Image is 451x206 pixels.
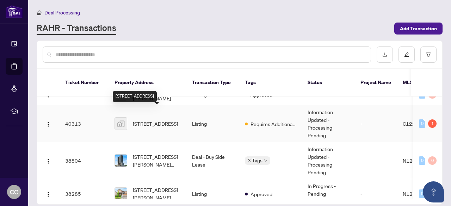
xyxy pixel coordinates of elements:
img: Logo [45,192,51,197]
span: home [37,10,42,15]
img: thumbnail-img [115,118,127,130]
th: Property Address [109,69,186,96]
div: 0 [419,156,425,165]
span: download [382,52,387,57]
span: down [264,159,267,162]
div: 0 [419,189,425,198]
span: Approved [251,190,272,198]
span: Add Transaction [400,23,437,34]
button: Add Transaction [394,23,443,35]
button: filter [420,46,437,63]
th: Tags [239,69,302,96]
td: Information Updated - Processing Pending [302,142,355,179]
div: [STREET_ADDRESS] [113,91,157,102]
div: 1 [428,119,437,128]
span: N12204177 [403,191,432,197]
td: - [355,105,397,142]
span: Deal Processing [44,10,80,16]
div: 0 [428,156,437,165]
td: 38804 [60,142,109,179]
img: thumbnail-img [115,188,127,200]
button: Open asap [423,181,444,202]
td: Listing [186,105,239,142]
img: logo [6,5,23,18]
span: C12234297 [403,120,431,127]
button: Logo [43,188,54,199]
span: Requires Additional Docs [251,120,296,128]
span: 3 Tags [248,156,262,164]
img: Logo [45,121,51,127]
td: Deal - Buy Side Lease [186,142,239,179]
span: [STREET_ADDRESS] [133,120,178,127]
button: download [377,46,393,63]
span: filter [426,52,431,57]
td: - [355,142,397,179]
img: thumbnail-img [115,155,127,167]
td: Information Updated - Processing Pending [302,105,355,142]
span: edit [404,52,409,57]
img: Logo [45,158,51,164]
th: Status [302,69,355,96]
th: Ticket Number [60,69,109,96]
td: 40313 [60,105,109,142]
a: RAHR - Transactions [37,22,116,35]
th: MLS # [397,69,439,96]
span: [STREET_ADDRESS][PERSON_NAME][PERSON_NAME] [133,153,181,168]
div: 0 [419,119,425,128]
span: N12020210 [403,157,432,164]
th: Project Name [355,69,397,96]
span: [STREET_ADDRESS][PERSON_NAME] [133,186,181,201]
button: Logo [43,155,54,166]
span: CC [10,187,18,197]
th: Transaction Type [186,69,239,96]
button: Logo [43,118,54,129]
button: edit [399,46,415,63]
